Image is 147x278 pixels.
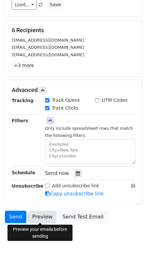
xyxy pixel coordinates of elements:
[58,211,108,223] a: Send Test Email
[52,105,79,112] label: Track Clicks
[7,225,73,241] div: Preview your emails before sending
[12,170,35,175] strong: Schedule
[102,97,127,104] label: UTM Codes
[12,86,135,94] h5: Advanced
[12,52,84,57] small: [EMAIL_ADDRESS][DOMAIN_NAME]
[52,97,80,104] label: Track Opens
[114,247,147,278] iframe: Chat Widget
[52,182,100,189] label: Add unsubscribe link
[12,45,84,50] small: [EMAIL_ADDRESS][DOMAIN_NAME]
[12,61,36,70] a: +3 more
[45,170,69,176] span: Send now
[45,191,104,197] a: Copy unsubscribe link
[12,183,44,189] strong: Unsubscribe
[28,211,57,223] a: Preview
[12,27,135,34] h5: 6 Recipients
[5,211,26,223] a: Send
[12,98,33,103] strong: Tracking
[45,126,133,138] small: Only include spreadsheet rows that match the following filters:
[12,118,28,123] strong: Filters
[12,38,84,43] small: [EMAIL_ADDRESS][DOMAIN_NAME]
